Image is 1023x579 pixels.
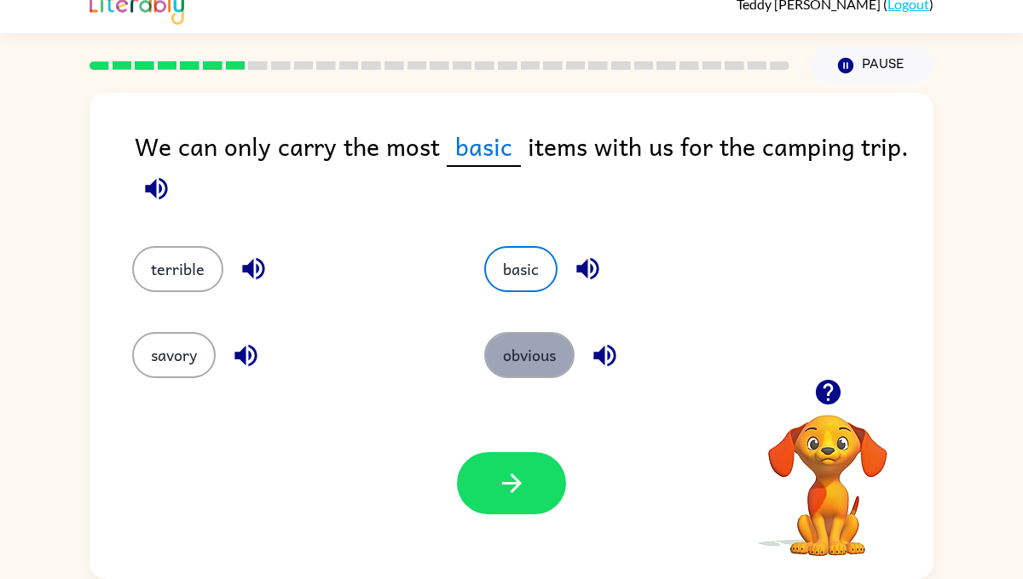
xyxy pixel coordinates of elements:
button: basic [484,246,558,292]
span: basic [447,127,521,167]
video: Your browser must support playing .mp4 files to use Literably. Please try using another browser. [743,388,913,559]
div: We can only carry the most items with us for the camping trip. [135,127,933,212]
button: savory [132,332,216,378]
button: obvious [484,332,575,378]
button: terrible [132,246,223,292]
button: Pause [810,46,933,85]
